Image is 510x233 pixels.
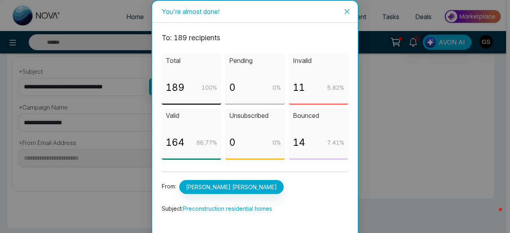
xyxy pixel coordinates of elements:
p: Valid [166,111,217,121]
p: 7.41 % [327,138,344,147]
p: Pending [229,56,280,66]
p: 0 [229,135,235,150]
p: Total [166,56,217,66]
iframe: Intercom live chat [483,206,502,225]
p: 100 % [202,83,217,92]
p: 0 % [273,83,281,92]
span: [PERSON_NAME] [PERSON_NAME] [179,180,284,194]
p: To: 189 recipient s [162,32,348,43]
p: From: [162,180,348,194]
p: 164 [166,135,184,150]
span: close [344,8,350,15]
p: Unsubscribed [229,111,280,121]
p: 5.82 % [327,83,344,92]
p: Subject: [162,204,348,213]
p: 0 [229,80,235,95]
p: 189 [166,80,184,95]
p: 0 % [273,138,281,147]
p: Bounced [293,111,344,121]
span: Preconstruction residential homes [183,205,272,212]
button: Close [336,1,358,22]
p: 86.77 % [196,138,217,147]
p: Invalid [293,56,344,66]
p: 11 [293,80,305,95]
p: 14 [293,135,305,150]
div: You're almost done! [162,7,348,16]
